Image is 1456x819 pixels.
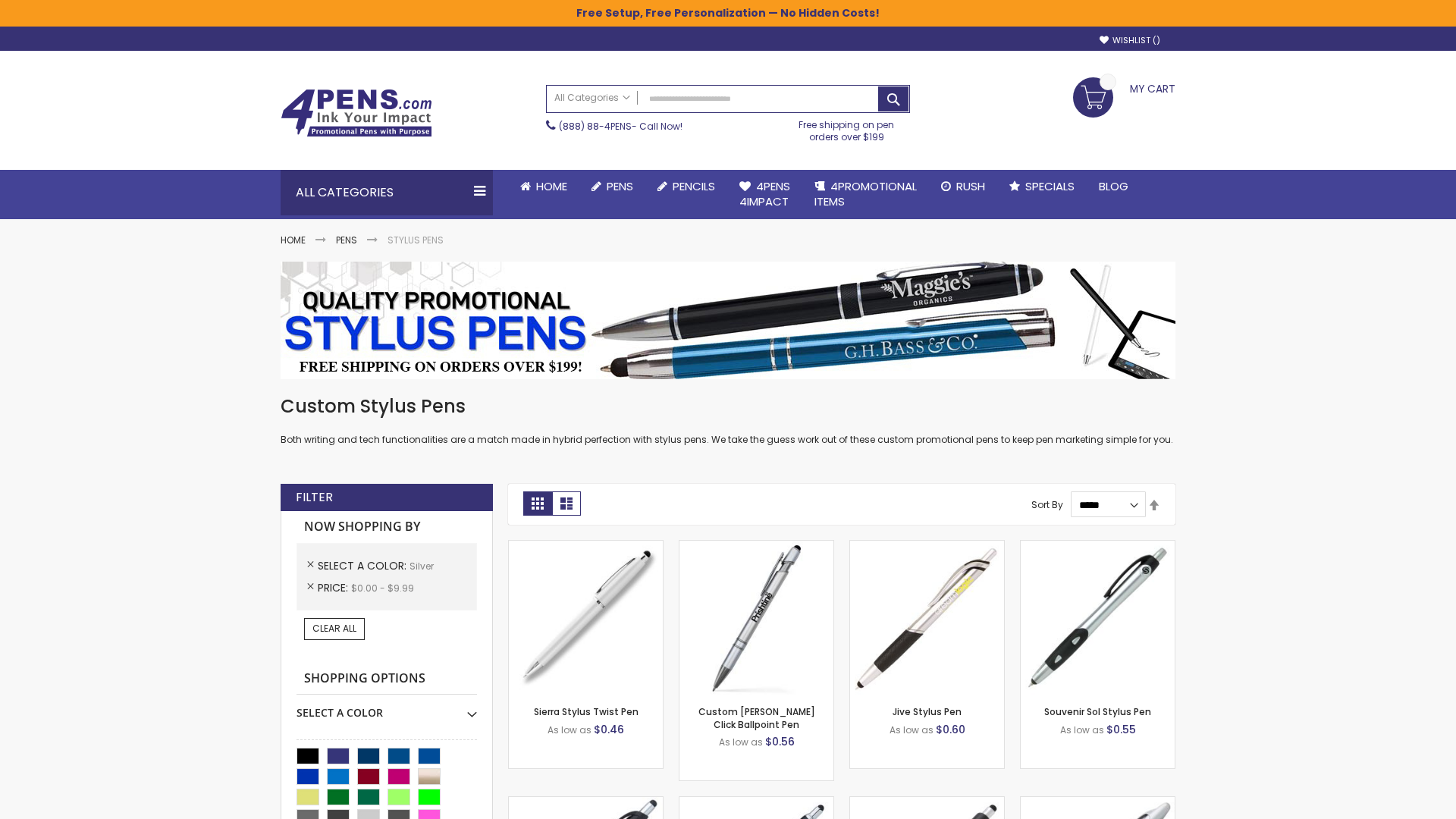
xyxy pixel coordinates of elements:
[956,178,985,194] span: Rush
[594,722,624,737] span: $0.46
[318,558,409,573] span: Select A Color
[890,723,934,736] span: As low as
[1106,722,1136,737] span: $0.55
[850,540,1004,553] a: Jive Stylus Pen-Silver
[388,234,444,246] strong: Stylus Pens
[579,170,645,203] a: Pens
[281,170,493,215] div: All Categories
[698,705,815,730] a: Custom [PERSON_NAME] Click Ballpoint Pen
[409,560,434,573] span: Silver
[739,178,790,209] span: 4Pens 4impact
[1021,541,1175,695] img: Souvenir Sol Stylus Pen-Silver
[318,580,351,595] span: Price
[281,89,432,137] img: 4Pens Custom Pens and Promotional Products
[607,178,633,194] span: Pens
[281,394,1175,419] h1: Custom Stylus Pens
[997,170,1087,203] a: Specials
[297,511,477,543] strong: Now Shopping by
[1025,178,1075,194] span: Specials
[559,120,632,133] a: (888) 88-4PENS
[850,796,1004,809] a: Souvenir® Emblem Stylus Pen-Silver
[1021,540,1175,553] a: Souvenir Sol Stylus Pen-Silver
[297,663,477,695] strong: Shopping Options
[1060,723,1104,736] span: As low as
[1099,178,1128,194] span: Blog
[1100,35,1160,46] a: Wishlist
[1031,498,1063,511] label: Sort By
[547,86,638,111] a: All Categories
[509,796,663,809] a: React Stylus Grip Pen-Silver
[336,234,357,246] a: Pens
[296,489,333,506] strong: Filter
[281,262,1175,379] img: Stylus Pens
[765,734,795,749] span: $0.56
[727,170,802,219] a: 4Pens4impact
[297,695,477,720] div: Select A Color
[281,394,1175,447] div: Both writing and tech functionalities are a match made in hybrid perfection with stylus pens. We ...
[814,178,917,209] span: 4PROMOTIONAL ITEMS
[559,120,682,133] span: - Call Now!
[548,723,591,736] span: As low as
[509,540,663,553] a: Stypen-35-Silver
[509,541,663,695] img: Stypen-35-Silver
[936,722,965,737] span: $0.60
[554,92,630,104] span: All Categories
[679,541,833,695] img: Custom Alex II Click Ballpoint Pen-Silver
[534,705,639,718] a: Sierra Stylus Twist Pen
[523,491,552,516] strong: Grid
[719,736,763,748] span: As low as
[536,178,567,194] span: Home
[645,170,727,203] a: Pencils
[802,170,929,219] a: 4PROMOTIONALITEMS
[508,170,579,203] a: Home
[679,540,833,553] a: Custom Alex II Click Ballpoint Pen-Silver
[893,705,962,718] a: Jive Stylus Pen
[850,541,1004,695] img: Jive Stylus Pen-Silver
[679,796,833,809] a: Epiphany Stylus Pens-Silver
[304,618,365,639] a: Clear All
[351,582,414,595] span: $0.00 - $9.99
[1087,170,1141,203] a: Blog
[673,178,715,194] span: Pencils
[1021,796,1175,809] a: Twist Highlighter-Pen Stylus Combo-Silver
[1044,705,1151,718] a: Souvenir Sol Stylus Pen
[783,113,911,143] div: Free shipping on pen orders over $199
[929,170,997,203] a: Rush
[312,622,356,635] span: Clear All
[281,234,306,246] a: Home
